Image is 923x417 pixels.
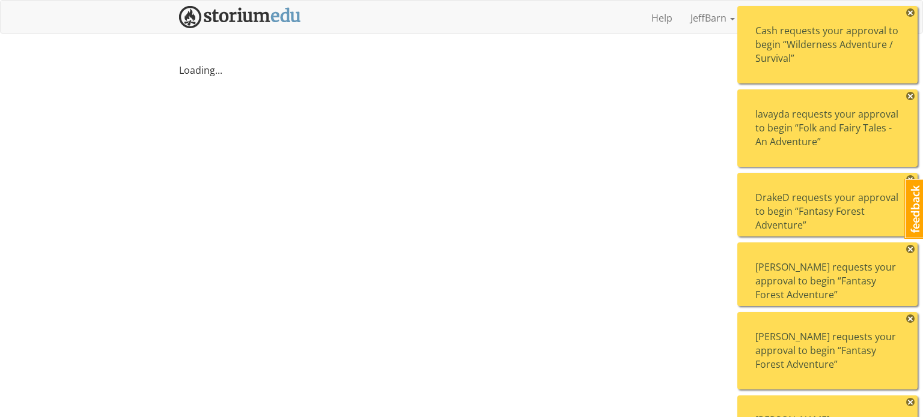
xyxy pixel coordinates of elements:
div: [PERSON_NAME] requests your approval to begin “Fantasy Forest Adventure” [755,330,900,371]
div: Cash requests your approval to begin “Wilderness Adventure / Survival” [755,24,900,65]
div: lavayda requests your approval to begin “Folk and Fairy Tales - An Adventure” [755,107,900,149]
div: DrakeD requests your approval to begin “Fantasy Forest Adventure” [755,191,900,232]
a: Help [642,3,681,33]
span: × [906,245,915,253]
span: × [906,175,915,184]
p: Loading... [179,64,744,77]
span: × [906,314,915,323]
div: [PERSON_NAME] requests your approval to begin “Fantasy Forest Adventure” [755,260,900,302]
span: × [906,398,915,406]
span: × [906,8,915,17]
img: StoriumEDU [179,6,301,28]
a: JeffBarn [681,3,744,33]
span: × [906,92,915,100]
